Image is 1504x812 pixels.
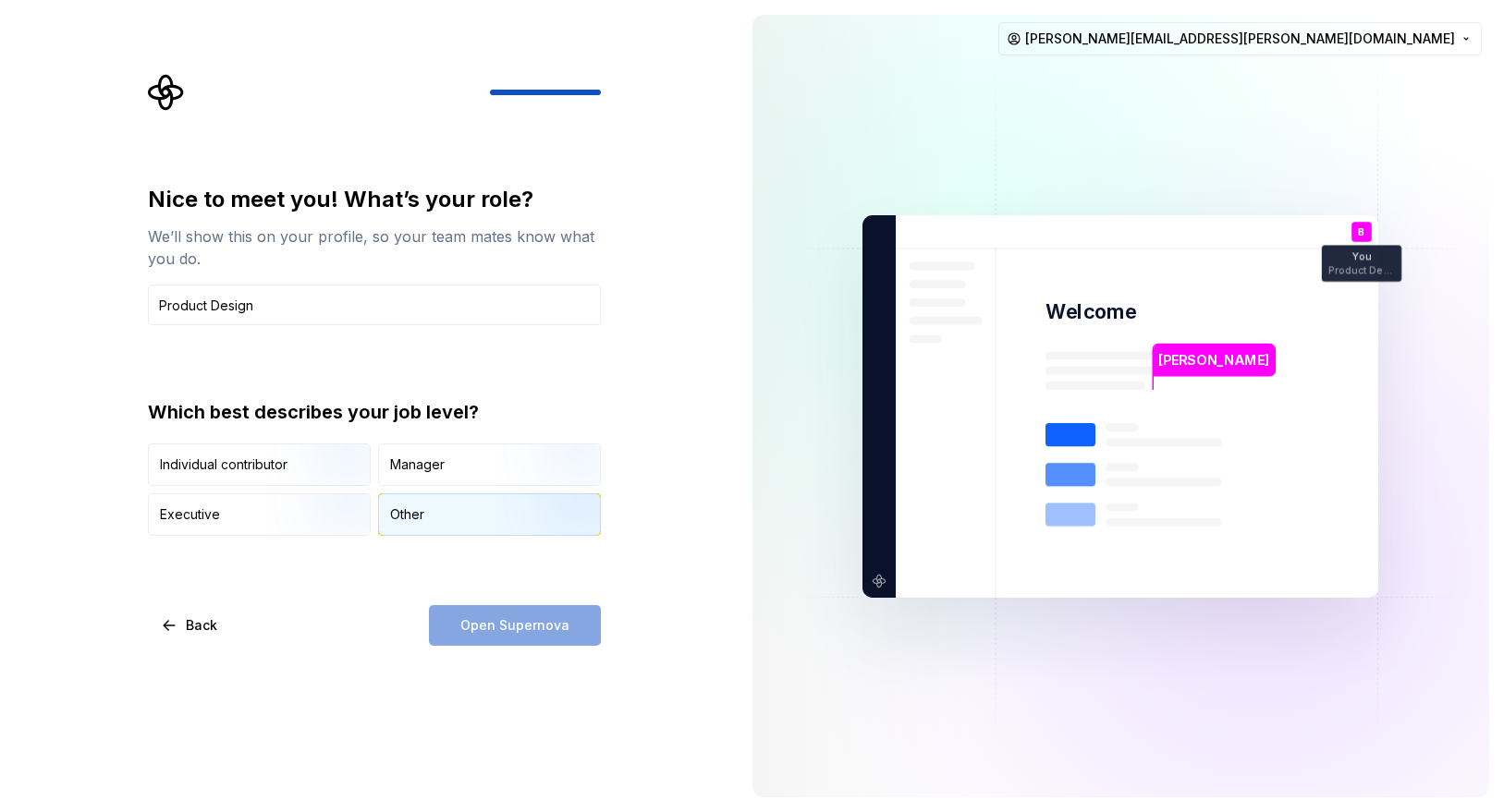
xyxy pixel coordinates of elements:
div: Executive [160,505,220,524]
div: Other [390,505,424,524]
p: You [1352,251,1371,261]
div: We’ll show this on your profile, so your team mates know what you do. [148,225,601,270]
input: Job title [148,285,601,325]
div: Manager [390,455,445,474]
div: Which best describes your job level? [148,399,601,425]
span: [PERSON_NAME][EMAIL_ADDRESS][PERSON_NAME][DOMAIN_NAME] [1025,30,1455,48]
p: [PERSON_NAME] [1159,349,1270,370]
p: Welcome [1045,298,1136,325]
button: [PERSON_NAME][EMAIL_ADDRESS][PERSON_NAME][DOMAIN_NAME] [998,22,1482,55]
div: Nice to meet you! What’s your role? [148,185,601,214]
svg: Supernova Logo [148,74,185,111]
p: B [1359,226,1365,236]
div: Individual contributor [160,455,287,474]
p: Product Design [1328,265,1395,275]
span: Back [186,616,217,635]
button: Back [148,605,233,646]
